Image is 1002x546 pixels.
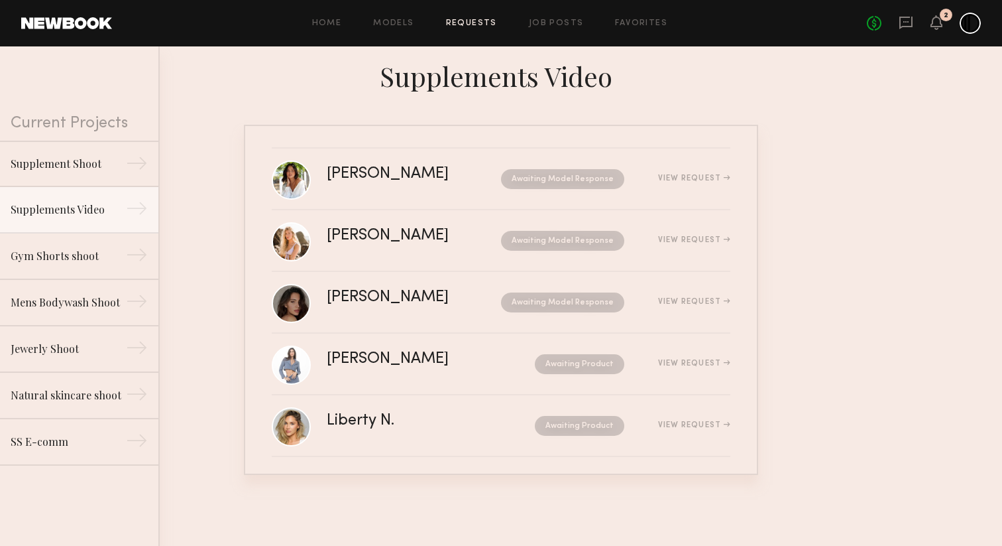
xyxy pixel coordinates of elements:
div: → [126,430,148,456]
div: Gym Shorts shoot [11,248,126,264]
div: Supplements Video [11,202,126,218]
a: [PERSON_NAME]Awaiting Model ResponseView Request [272,149,730,210]
div: → [126,291,148,317]
div: Jewerly Shoot [11,341,126,357]
div: → [126,153,148,179]
div: [PERSON_NAME] [327,228,475,243]
div: → [126,383,148,410]
div: Mens Bodywash Shoot [11,295,126,310]
div: Natural skincare shoot [11,387,126,403]
div: View Request [658,421,730,429]
div: View Request [658,174,730,182]
a: [PERSON_NAME]Awaiting Model ResponseView Request [272,210,730,272]
div: View Request [658,360,730,368]
a: [PERSON_NAME]Awaiting ProductView Request [272,334,730,395]
div: → [126,244,148,271]
nb-request-status: Awaiting Product [535,354,624,374]
a: Liberty N.Awaiting ProductView Request [272,395,730,457]
div: 2 [944,12,948,19]
a: Requests [446,19,497,28]
a: Job Posts [529,19,584,28]
a: Home [312,19,342,28]
div: SS E-comm [11,434,126,450]
a: [PERSON_NAME]Awaiting Model ResponseView Request [272,272,730,334]
div: View Request [658,298,730,306]
nb-request-status: Awaiting Model Response [501,169,624,189]
nb-request-status: Awaiting Model Response [501,293,624,312]
div: → [126,337,148,364]
nb-request-status: Awaiting Product [535,416,624,436]
div: [PERSON_NAME] [327,290,475,305]
div: → [126,198,148,224]
div: Supplements Video [244,57,758,93]
a: Favorites [615,19,667,28]
a: Models [373,19,414,28]
div: Liberty N. [327,413,465,429]
nb-request-status: Awaiting Model Response [501,231,624,251]
div: View Request [658,236,730,244]
div: [PERSON_NAME] [327,352,492,367]
div: [PERSON_NAME] [327,167,475,182]
div: Supplement Shoot [11,156,126,172]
